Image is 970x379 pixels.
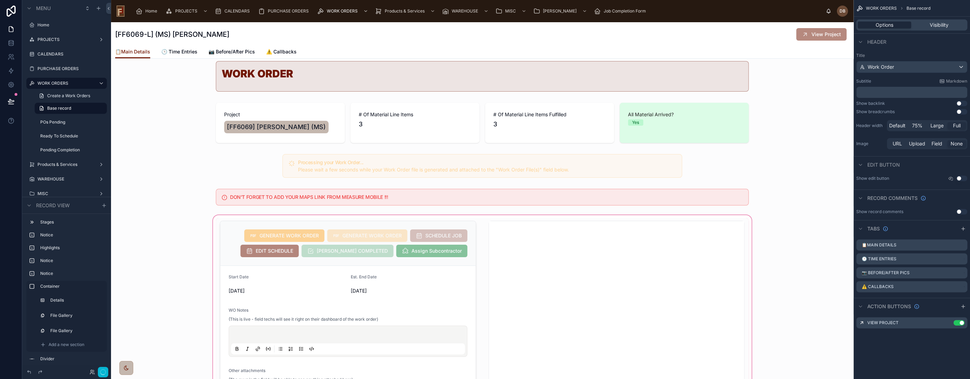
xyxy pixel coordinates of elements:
[50,313,103,318] label: File Gallery
[37,51,105,57] label: CALENDARS
[37,22,105,28] label: Home
[493,5,530,17] a: MISC
[909,140,925,147] span: Upload
[22,213,111,365] div: scrollable content
[889,122,905,129] span: Default
[856,141,884,146] label: Image
[209,45,255,59] a: 📷 Before/After Pics
[37,37,96,42] label: PROJECTS
[40,147,105,153] label: Pending Completion
[134,5,162,17] a: Home
[867,195,918,202] span: Record comments
[953,122,961,129] span: Full
[266,45,297,59] a: ⚠️ Callbacks
[175,8,197,14] span: PROJECTS
[163,5,211,17] a: PROJECTS
[117,6,125,17] img: App logo
[373,5,439,17] a: Products & Services
[856,78,871,84] label: Subtitle
[531,5,590,17] a: [PERSON_NAME]
[867,39,886,45] span: Header
[452,8,478,14] span: WAREHOUSE
[931,140,942,147] span: Field
[50,328,103,334] label: File Gallery
[315,5,372,17] a: WORK ORDERS
[867,320,899,326] label: View Project
[130,3,826,19] div: scrollable content
[224,8,250,14] span: CALENDARS
[840,8,845,14] span: DB
[385,8,425,14] span: Products & Services
[868,64,894,70] span: Work Order
[907,6,930,11] span: Base record
[862,242,896,248] label: 📋Main Details
[40,232,104,238] label: Notice
[327,8,358,14] span: WORK ORDERS
[161,45,197,59] a: 🕒 Time Entries
[37,176,96,182] label: WAREHOUSE
[37,162,96,167] label: Products & Services
[115,45,150,59] a: 📋Main Details
[876,22,893,28] span: Options
[40,284,104,289] label: Container
[912,122,922,129] span: 75%
[37,81,93,86] label: WORK ORDERS
[209,48,255,55] span: 📷 Before/After Pics
[862,284,894,289] label: ⚠️ Callbacks
[35,90,107,101] a: Create a Work Orders
[213,5,255,17] a: CALENDARS
[946,78,967,84] span: Markdown
[543,8,577,14] span: [PERSON_NAME]
[35,103,107,114] a: Base record
[867,225,880,232] span: Tabs
[856,61,967,73] button: Work Order
[930,22,948,28] span: Visibility
[40,219,104,225] label: Stages
[592,5,651,17] a: Job Completion Form
[40,258,104,263] label: Notice
[40,133,105,139] label: Ready To Schedule
[40,119,105,125] label: POs Pending
[856,123,884,128] label: Header width
[604,8,646,14] span: Job Completion Form
[856,209,903,214] div: Show record comments
[37,191,96,196] label: MISC
[40,271,104,276] label: Notice
[266,48,297,55] span: ⚠️ Callbacks
[893,140,902,147] span: URL
[40,245,104,251] label: Highlights
[862,256,896,262] label: 🕒 Time Entries
[856,87,967,98] div: scrollable content
[49,342,84,347] span: Add a new section
[256,5,314,17] a: PURCHASE ORDERS
[36,202,70,209] span: Record view
[856,176,889,181] label: Show edit button
[867,161,900,168] span: Edit button
[115,30,229,39] h1: [FF6069-L] (MS) [PERSON_NAME]
[47,106,71,111] span: Base record
[939,78,967,84] a: Markdown
[856,101,885,106] div: Show backlink
[37,66,105,71] a: PURCHASE ORDERS
[268,8,309,14] span: PURCHASE ORDERS
[440,5,492,17] a: WAREHOUSE
[40,356,104,362] label: Divider
[161,48,197,55] span: 🕒 Time Entries
[50,297,103,303] label: Details
[866,6,897,11] span: WORK ORDERS
[47,93,90,99] span: Create a Work Orders
[862,270,910,276] label: 📷 Before/After Pics
[115,48,150,55] span: 📋Main Details
[856,53,967,58] label: Title
[36,5,51,12] span: Menu
[951,140,963,147] span: None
